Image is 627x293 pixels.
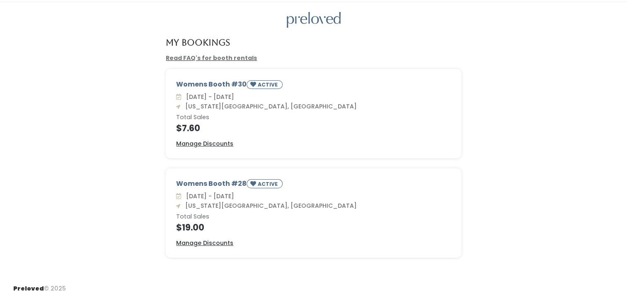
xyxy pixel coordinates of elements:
[176,139,233,148] a: Manage Discounts
[176,214,451,220] h6: Total Sales
[176,239,233,247] u: Manage Discounts
[166,54,257,62] a: Read FAQ's for booth rentals
[183,93,234,101] span: [DATE] - [DATE]
[287,12,341,28] img: preloved logo
[176,114,451,121] h6: Total Sales
[258,81,279,88] small: ACTIVE
[176,223,451,232] h4: $19.00
[183,192,234,200] span: [DATE] - [DATE]
[176,79,451,92] div: Womens Booth #30
[176,179,451,192] div: Womens Booth #28
[166,38,230,47] h4: My Bookings
[258,180,279,187] small: ACTIVE
[176,123,451,133] h4: $7.60
[182,202,357,210] span: [US_STATE][GEOGRAPHIC_DATA], [GEOGRAPHIC_DATA]
[13,284,44,293] span: Preloved
[13,278,66,293] div: © 2025
[182,102,357,110] span: [US_STATE][GEOGRAPHIC_DATA], [GEOGRAPHIC_DATA]
[176,239,233,247] a: Manage Discounts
